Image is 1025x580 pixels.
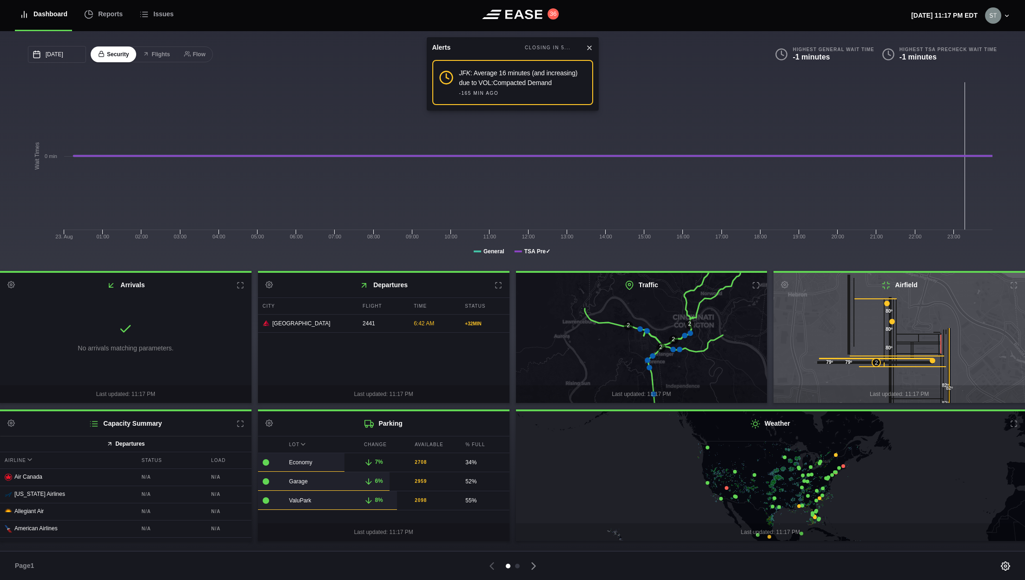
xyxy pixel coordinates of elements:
span: Air Canada [14,474,42,480]
span: [US_STATE] Airlines [14,491,65,497]
input: mm/dd/yyyy [28,46,86,63]
span: Garage [289,478,308,485]
b: N/A [211,474,247,481]
text: 09:00 [406,234,419,239]
text: 23:00 [947,234,960,239]
div: Last updated: 11:17 PM [516,385,767,403]
text: 22:00 [909,234,922,239]
div: 2 [624,321,633,330]
b: N/A [142,491,200,498]
div: City [258,298,356,314]
img: 3c0b244d65f2aa6eea955feee68e3f60 [985,7,1001,24]
tspan: Wait Times [34,142,40,170]
b: -1 minutes [899,53,937,61]
span: [GEOGRAPHIC_DATA] [272,319,331,328]
text: 20:00 [831,234,844,239]
text: 19:00 [793,234,806,239]
b: N/A [211,491,247,498]
span: 6:42 AM [414,320,434,327]
b: -1 minutes [793,53,830,61]
h2: Traffic [516,273,767,297]
b: 2708 [415,459,427,466]
div: Status [460,298,509,314]
text: 13:00 [561,234,574,239]
text: 16:00 [677,234,690,239]
b: 2098 [415,497,427,504]
p: No arrivals matching parameters. [78,343,173,353]
h2: Parking [258,411,509,436]
div: Load [206,452,251,468]
div: Last updated: 11:17 PM [258,385,509,403]
text: 01:00 [96,234,109,239]
div: Last updated: 11:17 PM [774,385,1025,403]
tspan: General [483,248,504,255]
text: 18:00 [754,234,767,239]
div: Available [410,436,458,453]
b: 2959 [415,478,427,485]
text: 17:00 [715,234,728,239]
text: 06:00 [290,234,303,239]
p: [DATE] 11:17 PM EDT [911,11,978,20]
text: 04:00 [212,234,225,239]
h2: Departures [258,273,509,297]
div: 55% [465,496,504,505]
div: Last updated: 11:17 PM [258,523,509,541]
div: 52% [465,477,504,486]
div: : Average 16 minutes (and increasing) due to VOL:Compacted Demand [459,68,587,88]
div: 2 [656,343,666,352]
div: Flight [358,298,407,314]
div: 2 [872,358,881,367]
text: 05:00 [251,234,264,239]
button: 36 [548,8,559,20]
text: 14:00 [599,234,612,239]
div: Status [137,452,205,468]
h2: Airfield [774,273,1025,297]
span: Page 1 [15,561,38,571]
span: Economy [289,459,312,466]
b: Highest General Wait Time [793,46,874,53]
tspan: TSA Pre✓ [524,248,550,255]
div: 2 [669,335,678,344]
span: ValuPark [289,497,311,504]
div: -165 MIN AGO [459,90,499,97]
button: Security [91,46,136,63]
b: N/A [211,525,247,532]
text: 07:00 [329,234,342,239]
text: 03:00 [174,234,187,239]
span: 7% [375,459,383,465]
text: 12:00 [522,234,535,239]
em: JFK [459,69,470,77]
div: Alerts [432,43,451,53]
div: CLOSING IN 5... [525,44,570,52]
b: N/A [142,525,200,532]
div: % Full [461,436,509,453]
b: Highest TSA PreCheck Wait Time [899,46,997,53]
span: 8% [375,497,383,503]
div: Time [409,298,458,314]
tspan: 23. Aug [55,234,73,239]
div: + 32 MIN [465,320,504,327]
text: 08:00 [367,234,380,239]
span: 6% [375,478,383,484]
span: Allegiant Air [14,508,44,514]
tspan: 0 min [45,153,57,159]
div: 2441 [358,315,407,332]
text: 11:00 [483,234,496,239]
b: N/A [142,474,200,481]
b: N/A [142,508,200,515]
b: N/A [211,508,247,515]
span: American Airlines [14,525,58,532]
button: Flow [177,46,213,63]
div: 34% [465,458,504,467]
div: 2 [685,320,694,329]
div: Change [359,436,408,453]
text: 21:00 [870,234,883,239]
button: Flights [135,46,177,63]
text: 02:00 [135,234,148,239]
text: 15:00 [638,234,651,239]
text: 10:00 [444,234,457,239]
div: Lot [284,436,357,453]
